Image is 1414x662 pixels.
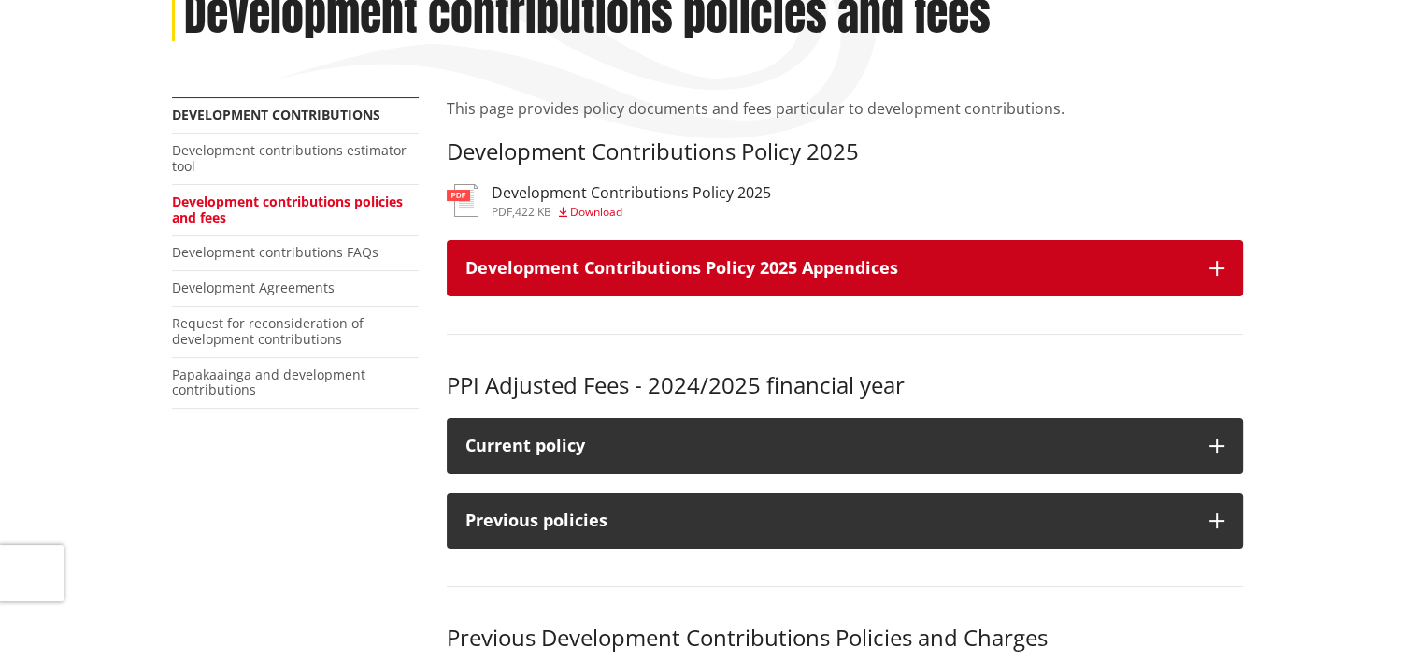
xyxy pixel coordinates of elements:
[172,366,365,399] a: Papakaainga and development contributions
[465,511,1191,530] div: Previous policies
[465,259,1191,278] h3: Development Contributions Policy 2025 Appendices
[447,418,1243,474] button: Current policy
[447,240,1243,296] button: Development Contributions Policy 2025 Appendices
[172,279,335,296] a: Development Agreements
[447,625,1243,652] h3: Previous Development Contributions Policies and Charges
[172,106,380,123] a: Development contributions
[447,138,1243,165] h3: Development Contributions Policy 2025
[1328,583,1395,651] iframe: Messenger Launcher
[172,243,378,261] a: Development contributions FAQs
[515,204,551,220] span: 422 KB
[447,97,1243,120] p: This page provides policy documents and fees particular to development contributions.
[570,204,622,220] span: Download
[172,141,407,175] a: Development contributions estimator tool
[447,372,1243,399] h3: PPI Adjusted Fees - 2024/2025 financial year
[465,437,1191,455] div: Current policy
[492,207,771,218] div: ,
[492,204,512,220] span: pdf
[172,193,403,226] a: Development contributions policies and fees
[447,493,1243,549] button: Previous policies
[447,184,478,217] img: document-pdf.svg
[492,184,771,202] h3: Development Contributions Policy 2025
[447,184,771,218] a: Development Contributions Policy 2025 pdf,422 KB Download
[172,314,364,348] a: Request for reconsideration of development contributions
